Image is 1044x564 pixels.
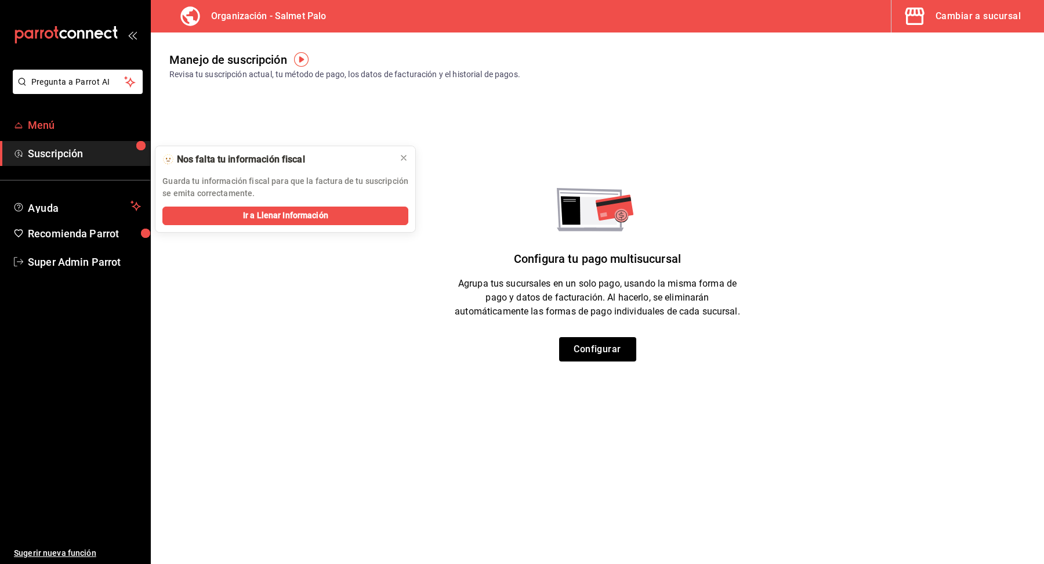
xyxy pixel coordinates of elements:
span: Super Admin Parrot [28,254,141,270]
button: Configurar [559,337,636,361]
button: open_drawer_menu [128,30,137,39]
h3: Organización - Salmet Palo [202,9,326,23]
button: Pregunta a Parrot AI [13,70,143,94]
div: Cambiar a sucursal [936,8,1021,24]
span: Ir a Llenar Información [243,209,328,222]
span: Ayuda [28,199,126,213]
img: Tooltip marker [294,52,309,67]
span: Pregunta a Parrot AI [31,76,125,88]
div: 🫥 Nos falta tu información fiscal [162,153,390,166]
div: Revisa tu suscripción actual, tu método de pago, los datos de facturación y el historial de pagos. [169,68,520,81]
button: Ir a Llenar Información [162,207,408,225]
span: Recomienda Parrot [28,226,141,241]
p: Guarda tu información fiscal para que la factura de tu suscripción se emita correctamente. [162,175,408,200]
div: Agrupa tus sucursales en un solo pago, usando la misma forma de pago y datos de facturación. Al h... [452,277,742,337]
span: Menú [28,117,141,133]
div: Manejo de suscripción [169,51,287,68]
span: Suscripción [28,146,141,161]
div: Configura tu pago multisucursal [514,232,681,277]
span: Sugerir nueva función [14,547,141,559]
a: Pregunta a Parrot AI [8,84,143,96]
